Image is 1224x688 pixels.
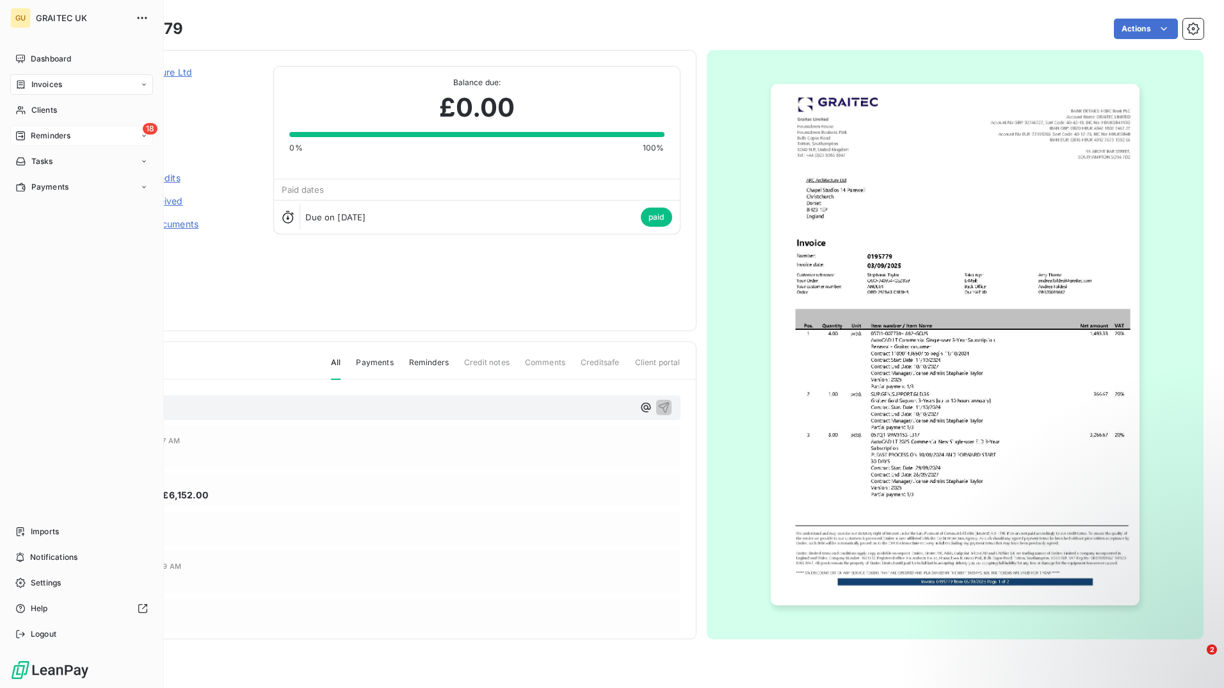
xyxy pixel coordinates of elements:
[356,357,393,379] span: Payments
[31,53,71,65] span: Dashboard
[31,603,48,614] span: Help
[282,184,324,195] span: Paid dates
[143,123,157,135] span: 18
[163,488,207,502] span: £6,152.00
[968,564,1224,653] iframe: Intercom notifications message
[409,357,449,379] span: Reminders
[641,208,672,227] span: paid
[10,660,90,680] img: Logo LeanPay
[305,212,366,222] span: Due on [DATE]
[525,357,565,379] span: Comments
[31,79,62,90] span: Invoices
[771,84,1139,605] img: invoice_thumbnail
[36,13,128,23] span: GRAITEC UK
[464,357,510,379] span: Credit notes
[581,357,620,379] span: Creditsafe
[289,77,664,88] span: Balance due:
[439,88,515,127] span: £0.00
[331,357,341,380] span: All
[31,526,59,537] span: Imports
[30,552,77,563] span: Notifications
[643,142,664,154] span: 100%
[31,628,56,640] span: Logout
[31,130,70,142] span: Reminders
[10,598,153,619] a: Help
[31,577,61,589] span: Settings
[31,104,57,116] span: Clients
[1114,19,1178,39] button: Actions
[289,142,302,154] span: 0%
[635,357,680,379] span: Client portal
[101,81,258,92] span: C08-00004436
[10,8,31,28] div: GU
[31,156,53,167] span: Tasks
[1180,644,1211,675] iframe: Intercom live chat
[1207,644,1217,655] span: 2
[31,181,68,193] span: Payments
